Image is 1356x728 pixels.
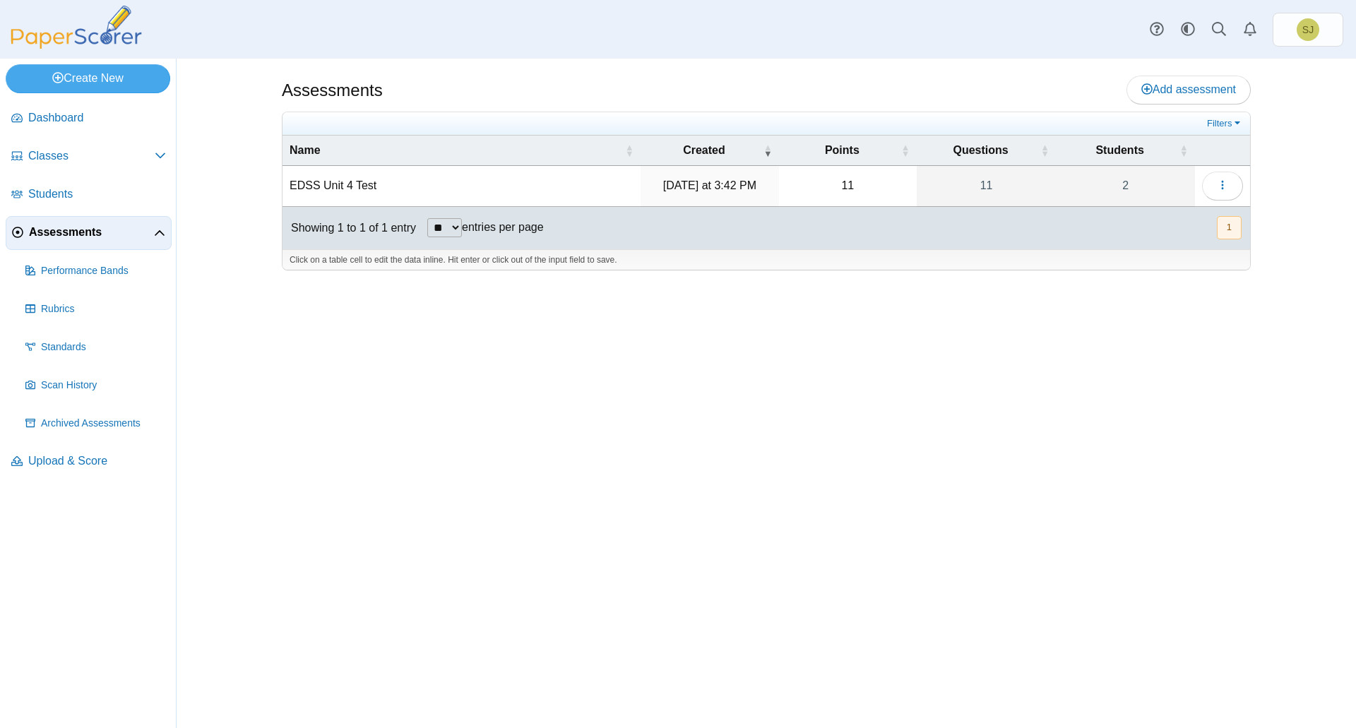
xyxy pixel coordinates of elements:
span: Questions : Activate to sort [1040,143,1049,157]
span: Classes [28,148,155,164]
span: Questions [924,143,1038,158]
span: Name [290,143,622,158]
span: Standards [41,340,166,354]
a: Assessments [6,216,172,250]
span: Upload & Score [28,453,166,469]
span: Name : Activate to sort [625,143,634,157]
span: Scan History [41,378,166,393]
a: PaperScorer [6,39,147,51]
a: Archived Assessments [20,407,172,441]
time: Oct 6, 2025 at 3:42 PM [663,179,756,191]
button: 1 [1217,216,1242,239]
span: Points [786,143,898,158]
a: 2 [1056,166,1195,205]
a: Dashboard [6,102,172,136]
a: Classes [6,140,172,174]
span: Dashboard [28,110,166,126]
td: 11 [779,166,917,206]
span: Students [1063,143,1177,158]
span: Add assessment [1141,83,1236,95]
div: Showing 1 to 1 of 1 entry [282,207,416,249]
span: Archived Assessments [41,417,166,431]
td: EDSS Unit 4 Test [282,166,641,206]
h1: Assessments [282,78,383,102]
a: Add assessment [1126,76,1251,104]
span: Performance Bands [41,264,166,278]
span: Created : Activate to remove sorting [763,143,772,157]
a: Rubrics [20,292,172,326]
span: Stacey Johnson [1302,25,1314,35]
a: Alerts [1235,14,1266,45]
a: Standards [20,330,172,364]
div: Click on a table cell to edit the data inline. Hit enter or click out of the input field to save. [282,249,1250,270]
a: Create New [6,64,170,93]
a: Scan History [20,369,172,402]
span: Students : Activate to sort [1179,143,1188,157]
label: entries per page [462,221,544,233]
a: Students [6,178,172,212]
a: Performance Bands [20,254,172,288]
span: Students [28,186,166,202]
span: Points : Activate to sort [901,143,910,157]
a: Stacey Johnson [1273,13,1343,47]
span: Assessments [29,225,154,240]
a: Upload & Score [6,445,172,479]
span: Stacey Johnson [1297,18,1319,41]
nav: pagination [1215,216,1242,239]
img: PaperScorer [6,6,147,49]
a: Filters [1203,117,1247,131]
span: Created [648,143,761,158]
a: 11 [917,166,1057,205]
span: Rubrics [41,302,166,316]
